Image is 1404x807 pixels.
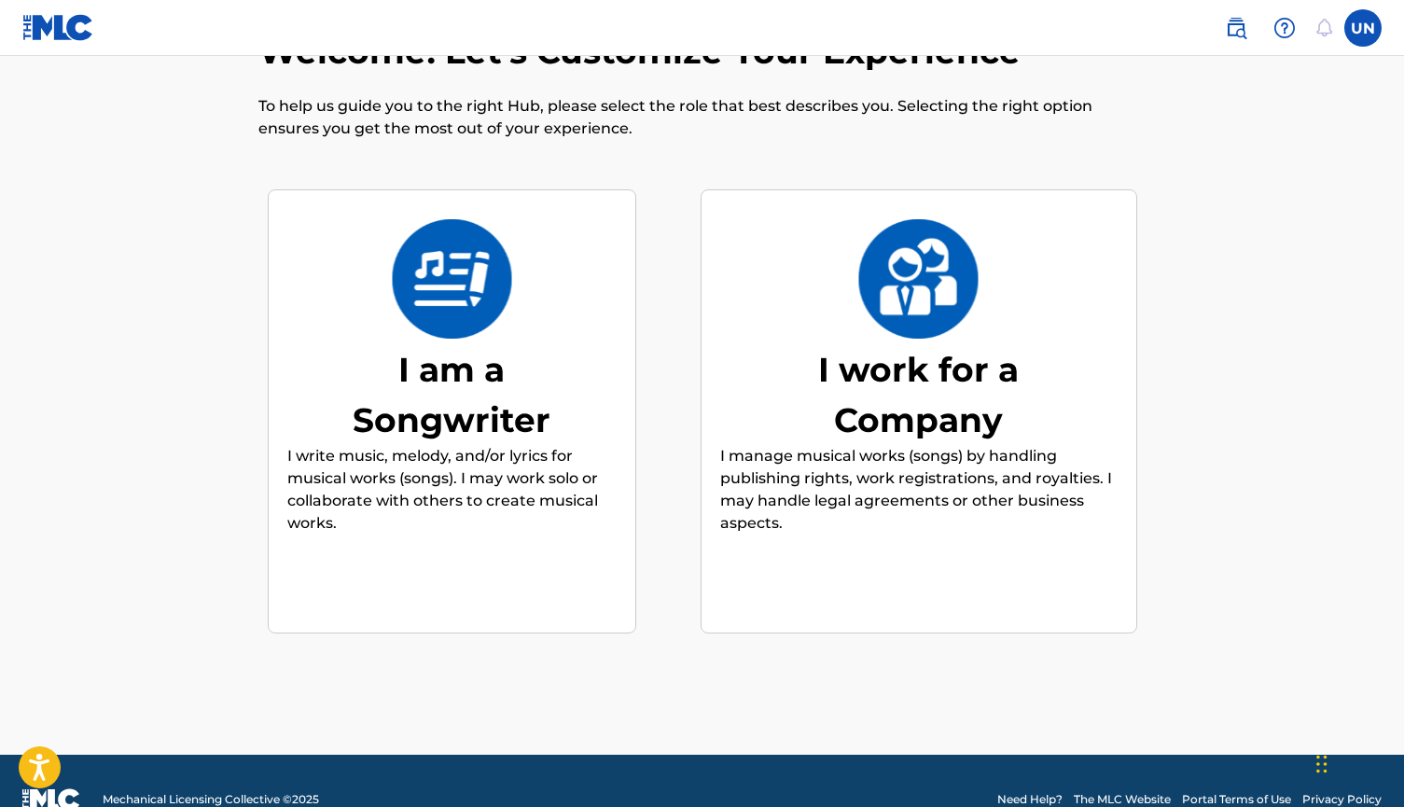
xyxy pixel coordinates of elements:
[779,344,1059,445] div: I work for a Company
[1266,9,1303,47] div: Help
[857,219,980,339] img: I work for a Company
[1344,9,1382,47] div: User Menu
[1217,9,1255,47] a: Public Search
[312,344,591,445] div: I am a Songwriter
[1273,17,1296,39] img: help
[268,189,636,634] div: I am a SongwriterI am a SongwriterI write music, melody, and/or lyrics for musical works (songs)....
[1225,17,1247,39] img: search
[1314,19,1333,37] div: Notifications
[1316,736,1328,792] div: Drag
[701,189,1137,634] div: I work for a CompanyI work for a CompanyI manage musical works (songs) by handling publishing rig...
[258,95,1147,140] p: To help us guide you to the right Hub, please select the role that best describes you. Selecting ...
[391,219,513,339] img: I am a Songwriter
[1311,717,1404,807] iframe: Chat Widget
[720,445,1118,535] p: I manage musical works (songs) by handling publishing rights, work registrations, and royalties. ...
[22,14,94,41] img: MLC Logo
[287,445,617,535] p: I write music, melody, and/or lyrics for musical works (songs). I may work solo or collaborate wi...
